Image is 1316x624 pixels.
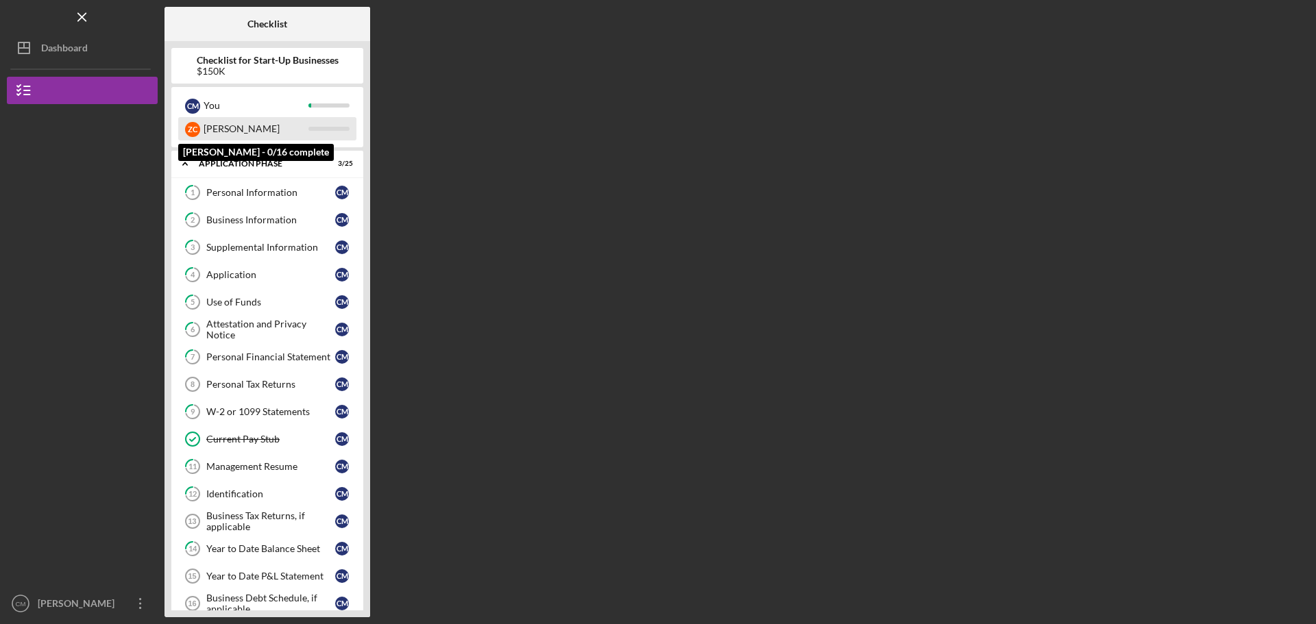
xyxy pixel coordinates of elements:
div: C M [335,268,349,282]
div: Current Pay Stub [206,434,335,445]
a: 13Business Tax Returns, if applicableCM [178,508,356,535]
a: 16Business Debt Schedule, if applicableCM [178,590,356,617]
div: C M [335,514,349,528]
div: Personal Tax Returns [206,379,335,390]
tspan: 3 [191,243,195,252]
div: 3 / 25 [328,160,353,168]
div: C M [335,377,349,391]
a: Current Pay StubCM [178,425,356,453]
button: CM[PERSON_NAME] [7,590,158,617]
a: 11Management ResumeCM [178,453,356,480]
a: 3Supplemental InformationCM [178,234,356,261]
div: Application Phase [199,160,319,168]
b: Checklist for Start-Up Businesses [197,55,339,66]
tspan: 7 [191,353,195,362]
a: 5Use of FundsCM [178,288,356,316]
div: C M [335,487,349,501]
a: 12IdentificationCM [178,480,356,508]
div: Business Tax Returns, if applicable [206,510,335,532]
tspan: 2 [191,216,195,225]
tspan: 1 [191,188,195,197]
div: Year to Date P&L Statement [206,571,335,582]
div: C M [335,460,349,473]
tspan: 16 [188,599,196,608]
tspan: 6 [191,325,195,334]
div: [PERSON_NAME] [34,590,123,621]
div: Attestation and Privacy Notice [206,319,335,340]
button: Dashboard [7,34,158,62]
div: Z C [185,122,200,137]
a: 9W-2 or 1099 StatementsCM [178,398,356,425]
tspan: 13 [188,517,196,525]
div: C M [335,295,349,309]
a: 4ApplicationCM [178,261,356,288]
tspan: 9 [191,408,195,416]
div: C M [335,542,349,556]
tspan: 4 [191,271,195,279]
tspan: 8 [191,380,195,388]
a: 7Personal Financial StatementCM [178,343,356,371]
div: $150K [197,66,339,77]
div: Personal Financial Statement [206,351,335,362]
tspan: 12 [188,490,197,499]
div: Business Debt Schedule, if applicable [206,592,335,614]
b: Checklist [247,18,287,29]
div: C M [335,597,349,610]
a: 8Personal Tax ReturnsCM [178,371,356,398]
div: C M [335,240,349,254]
a: 6Attestation and Privacy NoticeCM [178,316,356,343]
div: C M [335,213,349,227]
div: You [204,94,308,117]
div: C M [335,569,349,583]
div: Business Information [206,214,335,225]
div: Application [206,269,335,280]
a: 15Year to Date P&L StatementCM [178,562,356,590]
div: Personal Information [206,187,335,198]
a: 1Personal InformationCM [178,179,356,206]
div: C M [335,186,349,199]
div: Dashboard [41,34,88,65]
tspan: 14 [188,545,197,553]
div: C M [335,405,349,419]
div: C M [335,350,349,364]
div: C M [335,323,349,336]
div: Management Resume [206,461,335,472]
div: Year to Date Balance Sheet [206,543,335,554]
div: C M [335,432,349,446]
div: Identification [206,488,335,499]
text: CM [16,600,26,608]
div: W-2 or 1099 Statements [206,406,335,417]
tspan: 15 [188,572,196,580]
tspan: 5 [191,298,195,307]
a: 14Year to Date Balance SheetCM [178,535,356,562]
tspan: 11 [188,462,197,471]
div: Use of Funds [206,297,335,308]
div: Supplemental Information [206,242,335,253]
div: [PERSON_NAME] [204,117,308,140]
div: C M [185,99,200,114]
a: 2Business InformationCM [178,206,356,234]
